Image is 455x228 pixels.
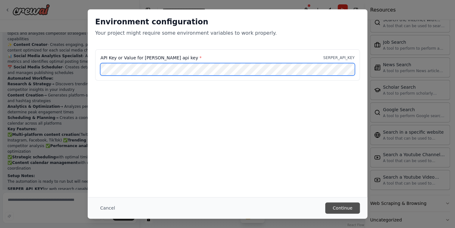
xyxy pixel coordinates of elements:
label: API Key or Value for [PERSON_NAME] api key [100,55,202,61]
button: Continue [325,202,360,214]
p: Your project might require some environment variables to work properly. [95,29,360,37]
p: SERPER_API_KEY [323,55,355,60]
h2: Environment configuration [95,17,360,27]
button: Cancel [95,202,120,214]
